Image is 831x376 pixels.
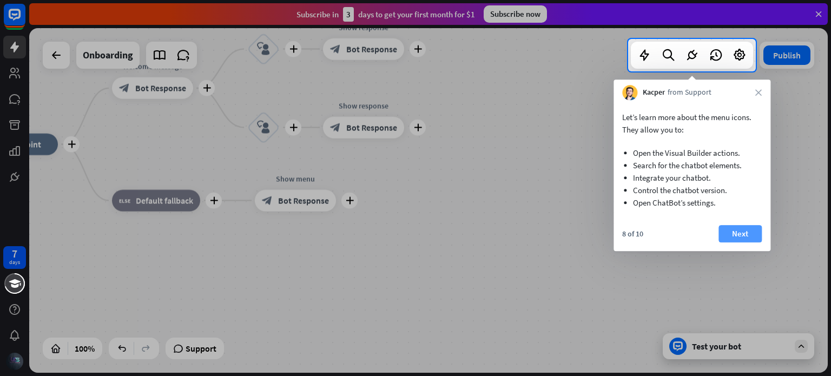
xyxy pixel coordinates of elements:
button: Open LiveChat chat widget [9,4,41,37]
li: Open the Visual Builder actions. [633,147,751,159]
li: Integrate your chatbot. [633,171,751,184]
li: Control the chatbot version. [633,184,751,196]
p: Let’s learn more about the menu icons. They allow you to: [622,111,762,136]
li: Search for the chatbot elements. [633,159,751,171]
button: Next [718,225,762,242]
i: close [755,89,762,96]
li: Open ChatBot’s settings. [633,196,751,209]
div: 8 of 10 [622,229,643,239]
span: Kacper [643,87,665,98]
span: from Support [668,87,711,98]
